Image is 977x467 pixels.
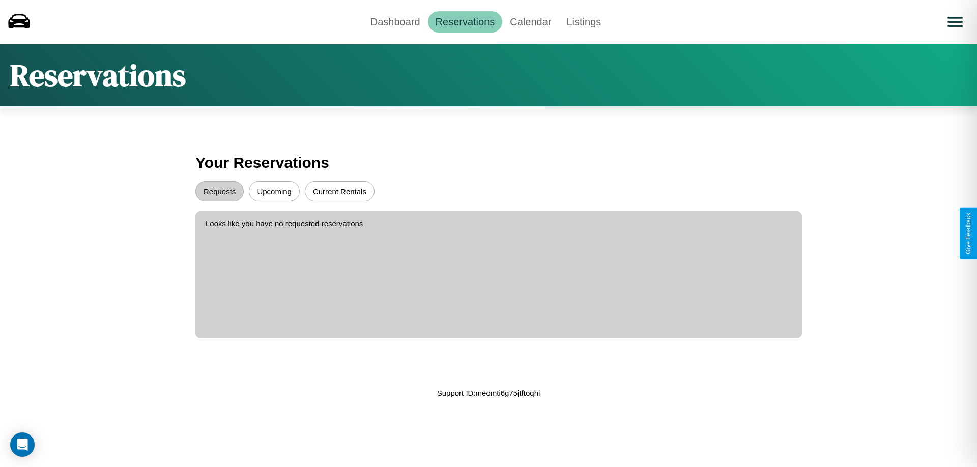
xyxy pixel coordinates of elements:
[965,213,972,254] div: Give Feedback
[437,386,540,400] p: Support ID: meomti6g75jtftoqhi
[941,8,969,36] button: Open menu
[249,181,300,201] button: Upcoming
[559,11,609,33] a: Listings
[428,11,503,33] a: Reservations
[502,11,559,33] a: Calendar
[10,432,35,457] div: Open Intercom Messenger
[195,181,244,201] button: Requests
[206,216,792,230] p: Looks like you have no requested reservations
[195,149,782,176] h3: Your Reservations
[305,181,375,201] button: Current Rentals
[363,11,428,33] a: Dashboard
[10,54,186,96] h1: Reservations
